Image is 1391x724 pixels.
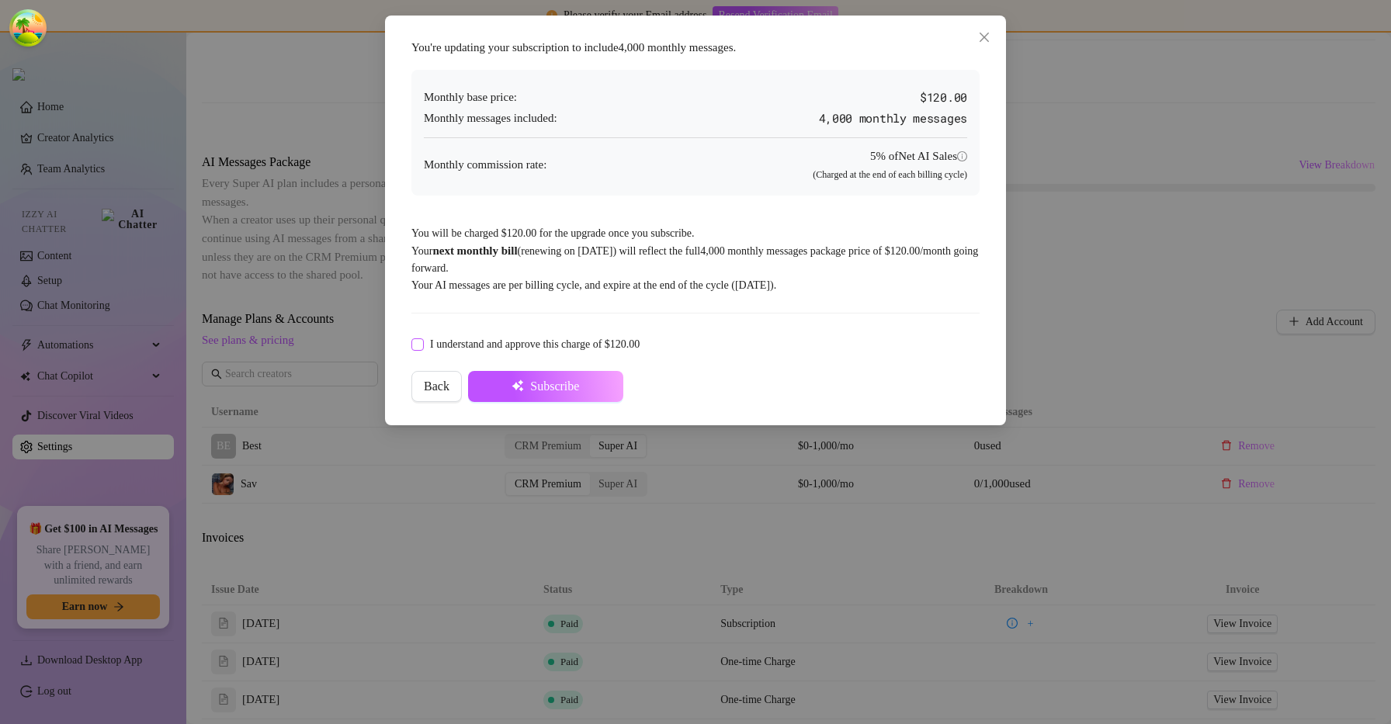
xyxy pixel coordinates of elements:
[920,88,967,107] span: $120.00
[870,150,967,162] span: 5% of
[424,109,557,128] span: Monthly messages included:
[898,147,967,166] div: Net AI Sales
[411,41,736,54] span: You're updating your subscription to include 4,000 monthly messages .
[424,156,546,175] span: Monthly commission rate:
[819,110,967,126] span: 4,000 monthly messages
[424,336,646,353] span: I understand and approve this charge of $120.00
[530,379,579,393] span: Subscribe
[468,371,623,402] button: Subscribe
[972,31,997,43] span: Close
[432,244,517,257] strong: next monthly bill
[957,151,967,161] span: info-circle
[978,31,990,43] span: close
[972,25,997,50] button: Close
[424,379,449,393] span: Back
[404,31,987,410] div: You will be charged $120.00 for the upgrade once you subscribe. Your (renewing on [DATE] ) will r...
[424,88,517,107] span: Monthly base price:
[411,371,462,402] button: Back
[813,169,967,180] span: (Charged at the end of each billing cycle)
[12,12,43,43] button: Open Tanstack query devtools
